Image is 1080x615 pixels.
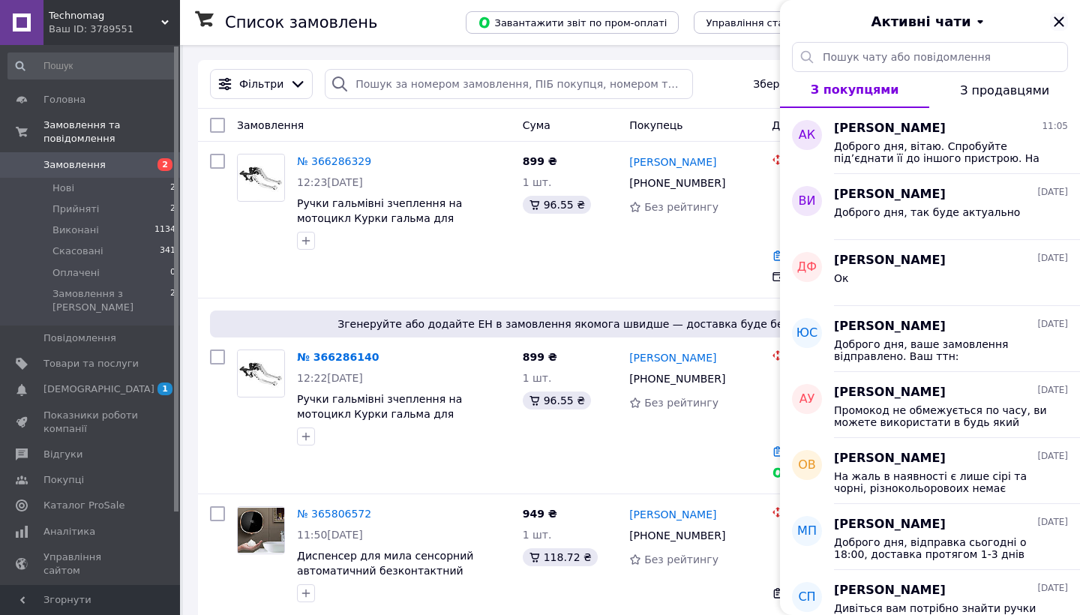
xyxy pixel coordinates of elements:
[297,197,486,254] a: Ручки гальмівні зчеплення на мотоцикл Курки гальма для мотоцикла Машинка курок pitbike (Сірий) пі...
[797,259,817,276] span: ДФ
[170,181,175,195] span: 2
[834,450,946,467] span: [PERSON_NAME]
[780,108,1080,174] button: АК[PERSON_NAME]11:05Доброго дня, вітаю. Спробуйте підʼєднати її до іншого пристрою. На жаль гаран...
[834,206,1020,218] span: Доброго дня, так буде актуально
[523,155,557,167] span: 899 ₴
[170,266,175,280] span: 0
[237,506,285,554] a: Фото товару
[772,119,882,131] span: Доставка та оплата
[834,516,946,533] span: [PERSON_NAME]
[796,325,817,342] span: ЮС
[466,11,679,34] button: Завантажити звіт по пром-оплаті
[523,372,552,384] span: 1 шт.
[780,174,1080,240] button: ВИ[PERSON_NAME][DATE]Доброго дня, так буде актуально
[43,118,180,145] span: Замовлення та повідомлення
[157,158,172,171] span: 2
[239,76,283,91] span: Фільтри
[297,351,379,363] a: № 366286140
[43,158,106,172] span: Замовлення
[160,244,175,258] span: 341
[49,9,161,22] span: Technomag
[43,448,82,461] span: Відгуки
[780,372,1080,438] button: АУ[PERSON_NAME][DATE]Промокод не обмежується по часу, ви можете використати в будь який момент
[523,196,591,214] div: 96.55 ₴
[297,550,473,592] a: Диспенсер для мила сенсорний автоматичний безконтактний дозатор для рідкого мила
[626,525,728,546] div: [PHONE_NUMBER]
[798,589,815,606] span: СП
[780,306,1080,372] button: ЮС[PERSON_NAME][DATE]Доброго дня, ваше замовлення відправлено. Ваш ттн: 59001470474198. Гарного дня!
[626,172,728,193] div: [PHONE_NUMBER]
[1037,450,1068,463] span: [DATE]
[238,155,284,201] img: Фото товару
[780,504,1080,570] button: МП[PERSON_NAME][DATE]Доброго дня, відправка сьогодні о 18:00, доставка протягом 1-3 днів
[798,457,816,474] span: ОВ
[52,266,100,280] span: Оплачені
[644,397,718,409] span: Без рейтингу
[297,508,371,520] a: № 365806572
[694,11,832,34] button: Управління статусами
[237,154,285,202] a: Фото товару
[297,176,363,188] span: 12:23[DATE]
[834,272,848,284] span: Ок
[780,240,1080,306] button: ДФ[PERSON_NAME][DATE]Ок
[52,223,99,237] span: Виконані
[1037,384,1068,397] span: [DATE]
[523,529,552,541] span: 1 шт.
[834,338,1047,362] span: Доброго дня, ваше замовлення відправлено. Ваш ттн: 59001470474198. Гарного дня!
[629,119,682,131] span: Покупець
[523,119,550,131] span: Cума
[43,382,154,396] span: [DEMOGRAPHIC_DATA]
[52,181,74,195] span: Нові
[43,499,124,512] span: Каталог ProSale
[43,550,139,577] span: Управління сайтом
[1037,252,1068,265] span: [DATE]
[216,316,1047,331] span: Згенеруйте або додайте ЕН в замовлення якомога швидше — доставка буде безкоштовною для покупця
[799,193,816,210] span: ВИ
[297,372,363,384] span: 12:22[DATE]
[297,155,371,167] a: № 366286329
[43,331,116,345] span: Повідомлення
[834,120,946,137] span: [PERSON_NAME]
[297,393,486,450] span: Ручки гальмівні зчеплення на мотоцикл Курки гальма для мотоцикла Машинка курок pitbike (Сірий) пі...
[237,119,304,131] span: Замовлення
[629,507,716,522] a: [PERSON_NAME]
[43,357,139,370] span: Товари та послуги
[238,351,284,397] img: Фото товару
[523,548,598,566] div: 118.72 ₴
[822,12,1038,31] button: Активні чати
[834,470,1047,494] span: На жаль в наявності є лише сірі та чорні, різнокольоровоих немає
[43,473,84,487] span: Покупці
[43,93,85,106] span: Головна
[238,508,284,553] img: Фото товару
[170,287,175,314] span: 2
[629,154,716,169] a: [PERSON_NAME]
[626,368,728,389] div: [PHONE_NUMBER]
[834,384,946,401] span: [PERSON_NAME]
[834,536,1047,560] span: Доброго дня, відправка сьогодні о 18:00, доставка протягом 1-3 днів
[170,202,175,216] span: 2
[799,127,815,144] span: АК
[811,82,899,97] span: З покупцями
[43,525,95,538] span: Аналітика
[960,83,1049,97] span: З продавцями
[780,438,1080,504] button: ОВ[PERSON_NAME][DATE]На жаль в наявності є лише сірі та чорні, різнокольоровоих немає
[792,42,1068,72] input: Пошук чату або повідомлення
[49,22,180,36] div: Ваш ID: 3789551
[1050,13,1068,31] button: Закрити
[929,72,1080,108] button: З продавцями
[7,52,177,79] input: Пошук
[1042,120,1068,133] span: 11:05
[523,351,557,363] span: 899 ₴
[629,350,716,365] a: [PERSON_NAME]
[52,244,103,258] span: Скасовані
[52,287,170,314] span: Замовлення з [PERSON_NAME]
[1037,318,1068,331] span: [DATE]
[1037,186,1068,199] span: [DATE]
[523,176,552,188] span: 1 шт.
[1037,582,1068,595] span: [DATE]
[157,382,172,395] span: 1
[706,17,820,28] span: Управління статусами
[834,252,946,269] span: [PERSON_NAME]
